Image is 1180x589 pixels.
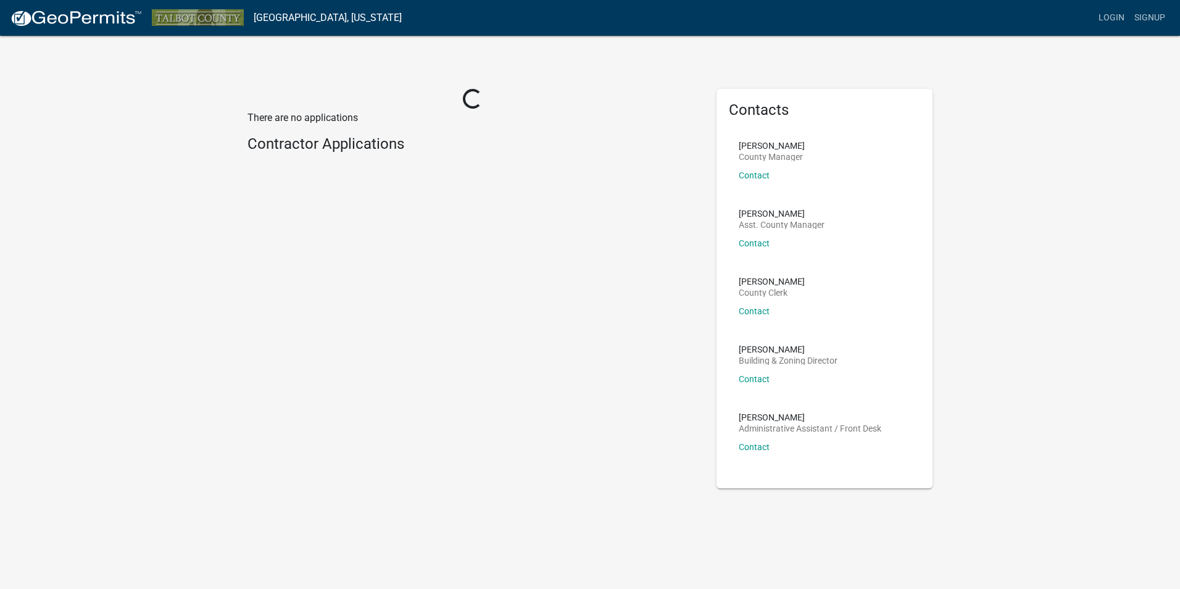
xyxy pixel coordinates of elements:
wm-workflow-list-section: Contractor Applications [247,135,698,158]
a: Contact [739,170,770,180]
a: Login [1094,6,1129,30]
p: Administrative Assistant / Front Desk [739,424,881,433]
p: There are no applications [247,111,698,125]
h5: Contacts [729,101,920,119]
a: Contact [739,238,770,248]
a: Contact [739,374,770,384]
a: Signup [1129,6,1170,30]
p: [PERSON_NAME] [739,345,837,354]
p: County Clerk [739,288,805,297]
p: Asst. County Manager [739,220,825,229]
img: Talbot County, Georgia [152,9,244,26]
p: [PERSON_NAME] [739,141,805,150]
a: [GEOGRAPHIC_DATA], [US_STATE] [254,7,402,28]
a: Contact [739,306,770,316]
h4: Contractor Applications [247,135,698,153]
p: [PERSON_NAME] [739,413,881,422]
p: [PERSON_NAME] [739,209,825,218]
p: County Manager [739,152,805,161]
p: [PERSON_NAME] [739,277,805,286]
p: Building & Zoning Director [739,356,837,365]
a: Contact [739,442,770,452]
